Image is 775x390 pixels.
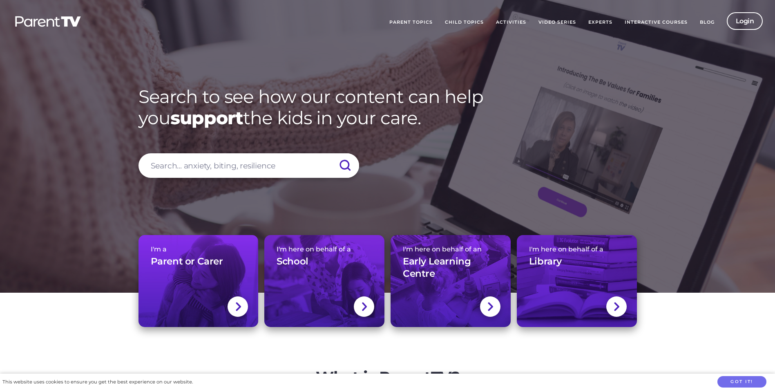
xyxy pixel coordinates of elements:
[235,301,241,312] img: svg+xml;base64,PHN2ZyBlbmFibGUtYmFja2dyb3VuZD0ibmV3IDAgMCAxNC44IDI1LjciIHZpZXdCb3g9IjAgMCAxNC44ID...
[717,376,766,388] button: Got it!
[532,12,582,33] a: Video Series
[2,378,193,386] div: This website uses cookies to ensure you get the best experience on our website.
[277,245,372,253] span: I'm here on behalf of a
[529,256,562,268] h3: Library
[517,235,637,327] a: I'm here on behalf of aLibrary
[403,256,498,280] h3: Early Learning Centre
[138,86,637,129] h1: Search to see how our content can help you the kids in your care.
[383,12,439,33] a: Parent Topics
[582,12,619,33] a: Experts
[170,107,243,129] strong: support
[235,368,541,387] h2: What is ParentTV?
[529,245,625,253] span: I'm here on behalf of a
[331,153,359,178] input: Submit
[151,245,246,253] span: I'm a
[391,235,511,327] a: I'm here on behalf of anEarly Learning Centre
[277,256,308,268] h3: School
[361,301,367,312] img: svg+xml;base64,PHN2ZyBlbmFibGUtYmFja2dyb3VuZD0ibmV3IDAgMCAxNC44IDI1LjciIHZpZXdCb3g9IjAgMCAxNC44ID...
[490,12,532,33] a: Activities
[727,12,763,30] a: Login
[439,12,490,33] a: Child Topics
[613,301,619,312] img: svg+xml;base64,PHN2ZyBlbmFibGUtYmFja2dyb3VuZD0ibmV3IDAgMCAxNC44IDI1LjciIHZpZXdCb3g9IjAgMCAxNC44ID...
[264,235,384,327] a: I'm here on behalf of aSchool
[694,12,721,33] a: Blog
[151,256,223,268] h3: Parent or Carer
[138,235,259,327] a: I'm aParent or Carer
[14,16,82,27] img: parenttv-logo-white.4c85aaf.svg
[619,12,694,33] a: Interactive Courses
[487,301,493,312] img: svg+xml;base64,PHN2ZyBlbmFibGUtYmFja2dyb3VuZD0ibmV3IDAgMCAxNC44IDI1LjciIHZpZXdCb3g9IjAgMCAxNC44ID...
[138,153,359,178] input: Search... anxiety, biting, resilience
[403,245,498,253] span: I'm here on behalf of an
